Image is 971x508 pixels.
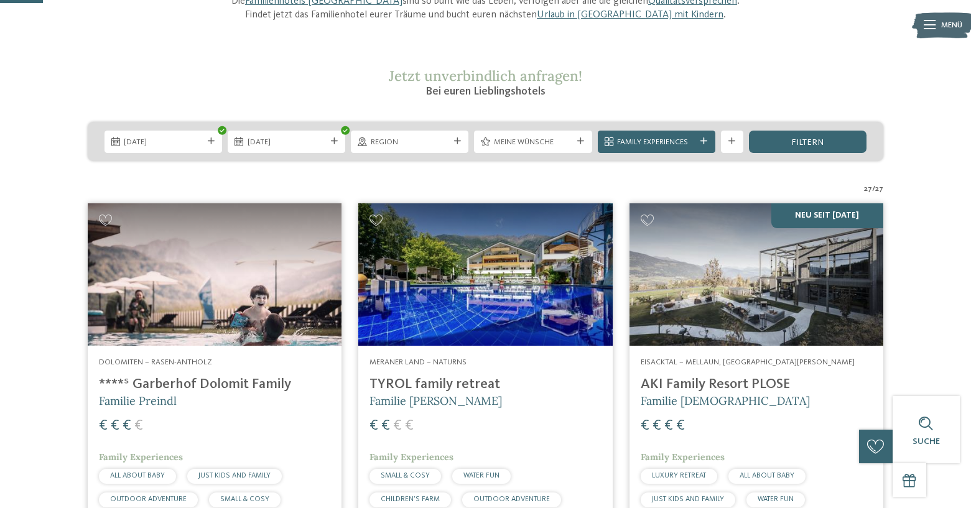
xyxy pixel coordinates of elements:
span: Jetzt unverbindlich anfragen! [389,67,582,85]
img: Familienhotels gesucht? Hier findet ihr die besten! [630,203,883,346]
span: Familie [DEMOGRAPHIC_DATA] [641,394,810,408]
span: Familie Preindl [99,394,177,408]
span: / [872,183,875,195]
span: € [653,418,661,433]
span: € [99,418,108,433]
span: Familie [PERSON_NAME] [369,394,502,408]
span: LUXURY RETREAT [652,472,706,479]
span: € [381,418,390,433]
span: 27 [864,183,872,195]
span: [DATE] [248,137,326,148]
span: WATER FUN [758,496,794,503]
span: SMALL & COSY [220,496,269,503]
span: € [123,418,131,433]
span: Suche [913,437,940,446]
span: € [393,418,402,433]
h4: ****ˢ Garberhof Dolomit Family [99,376,330,393]
span: € [405,418,414,433]
span: Bei euren Lieblingshotels [425,86,546,97]
span: Family Experiences [641,451,725,463]
img: Familien Wellness Residence Tyrol **** [358,203,612,346]
span: ALL ABOUT BABY [740,472,794,479]
span: € [111,418,119,433]
span: € [369,418,378,433]
span: Meine Wünsche [494,137,572,148]
a: Urlaub in [GEOGRAPHIC_DATA] mit Kindern [537,10,723,20]
span: ALL ABOUT BABY [110,472,165,479]
span: Family Experiences [369,451,453,463]
span: JUST KIDS AND FAMILY [198,472,271,479]
span: Region [371,137,449,148]
span: OUTDOOR ADVENTURE [473,496,550,503]
span: Eisacktal – Mellaun, [GEOGRAPHIC_DATA][PERSON_NAME] [641,358,855,366]
span: JUST KIDS AND FAMILY [652,496,724,503]
span: [DATE] [124,137,202,148]
img: Familienhotels gesucht? Hier findet ihr die besten! [88,203,341,346]
span: filtern [791,138,824,147]
span: € [134,418,143,433]
span: Family Experiences [617,137,695,148]
span: SMALL & COSY [381,472,430,479]
span: CHILDREN’S FARM [381,496,440,503]
span: WATER FUN [463,472,499,479]
h4: AKI Family Resort PLOSE [641,376,872,393]
span: Family Experiences [99,451,183,463]
span: € [676,418,685,433]
span: Dolomiten – Rasen-Antholz [99,358,212,366]
h4: TYROL family retreat [369,376,601,393]
span: Meraner Land – Naturns [369,358,467,366]
span: € [641,418,649,433]
span: 27 [875,183,883,195]
span: € [664,418,673,433]
span: OUTDOOR ADVENTURE [110,496,187,503]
